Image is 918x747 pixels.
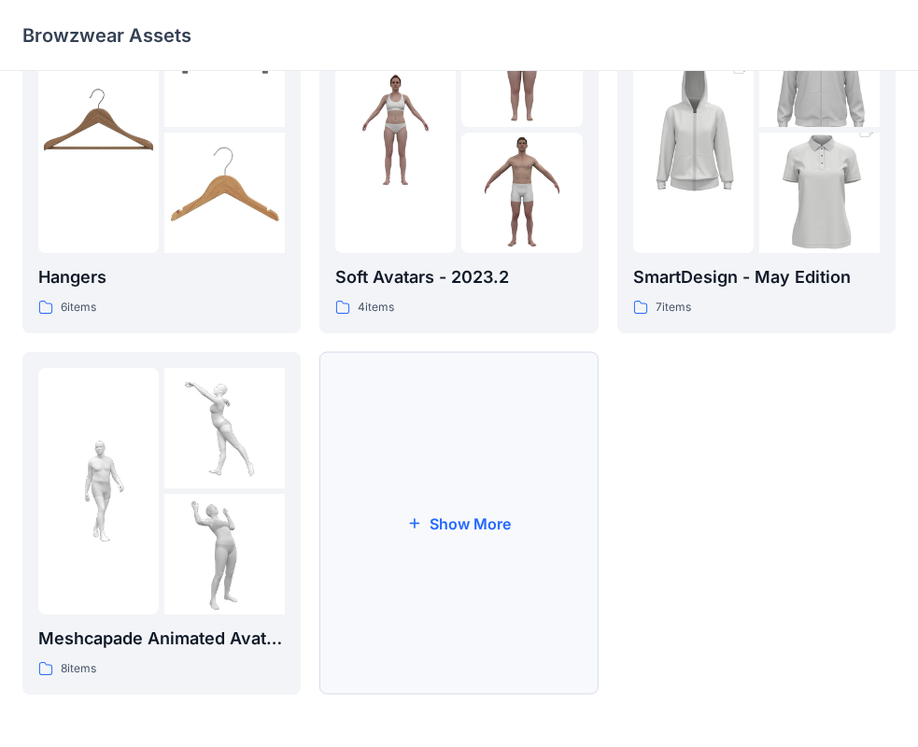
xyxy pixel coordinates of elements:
[61,659,96,679] p: 8 items
[461,133,582,253] img: folder 3
[22,22,191,49] p: Browzwear Assets
[319,352,598,695] button: Show More
[633,264,880,290] p: SmartDesign - May Edition
[22,352,301,695] a: folder 1folder 2folder 3Meshcapade Animated Avatars8items
[164,368,285,488] img: folder 2
[61,298,96,317] p: 6 items
[633,39,754,220] img: folder 1
[38,626,285,652] p: Meshcapade Animated Avatars
[335,69,456,190] img: folder 1
[38,430,159,551] img: folder 1
[164,133,285,253] img: folder 3
[38,264,285,290] p: Hangers
[335,264,582,290] p: Soft Avatars - 2023.2
[656,298,691,317] p: 7 items
[358,298,394,317] p: 4 items
[164,494,285,614] img: folder 3
[38,69,159,190] img: folder 1
[759,103,880,284] img: folder 3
